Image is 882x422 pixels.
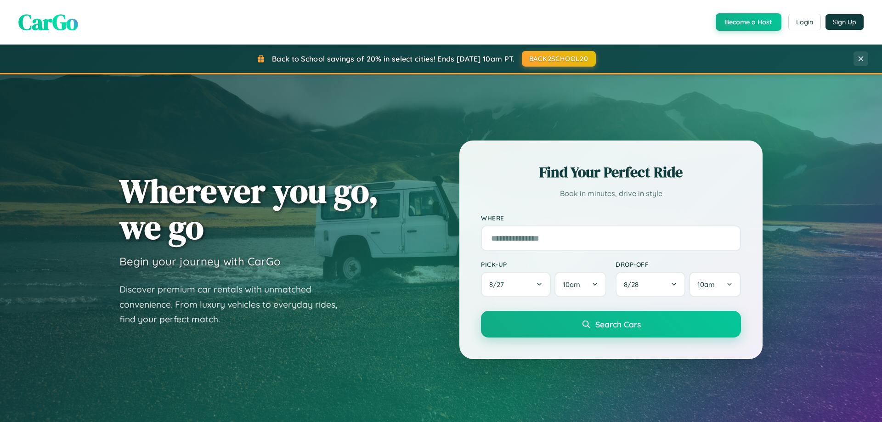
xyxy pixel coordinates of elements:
button: 10am [689,272,741,297]
button: BACK2SCHOOL20 [522,51,596,67]
span: Back to School savings of 20% in select cities! Ends [DATE] 10am PT. [272,54,514,63]
h1: Wherever you go, we go [119,173,379,245]
button: 10am [554,272,606,297]
button: Login [788,14,821,30]
button: 8/28 [616,272,685,297]
button: 8/27 [481,272,551,297]
span: 10am [697,280,715,289]
p: Discover premium car rentals with unmatched convenience. From luxury vehicles to everyday rides, ... [119,282,349,327]
p: Book in minutes, drive in style [481,187,741,200]
span: 10am [563,280,580,289]
button: Search Cars [481,311,741,338]
span: 8 / 27 [489,280,509,289]
h2: Find Your Perfect Ride [481,162,741,182]
span: CarGo [18,7,78,37]
button: Become a Host [716,13,781,31]
span: Search Cars [595,319,641,329]
label: Pick-up [481,260,606,268]
label: Drop-off [616,260,741,268]
label: Where [481,214,741,222]
span: 8 / 28 [624,280,643,289]
h3: Begin your journey with CarGo [119,254,281,268]
button: Sign Up [825,14,864,30]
